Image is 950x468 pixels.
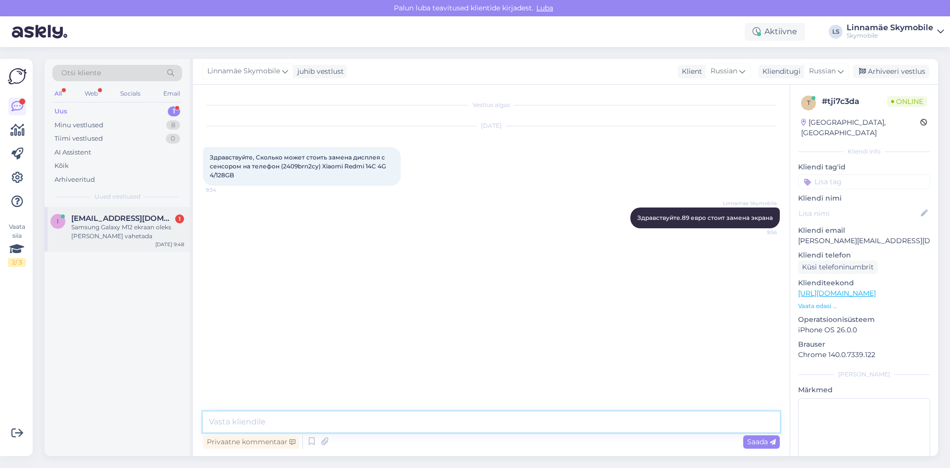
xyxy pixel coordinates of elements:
[203,101,780,109] div: Vestlus algas
[798,174,930,189] input: Lisa tag
[155,241,184,248] div: [DATE] 9:48
[853,65,929,78] div: Arhiveeri vestlus
[847,24,933,32] div: Linnamäe Skymobile
[61,68,101,78] span: Otsi kliente
[71,223,184,241] div: Samsung Galaxy M12 ekraan oleks [PERSON_NAME] vahetada
[54,134,103,144] div: Tiimi vestlused
[166,120,180,130] div: 8
[798,236,930,246] p: [PERSON_NAME][EMAIL_ADDRESS][DOMAIN_NAME]
[203,435,299,449] div: Privaatne kommentaar
[54,106,67,116] div: Uus
[847,32,933,40] div: Skymobile
[745,23,805,41] div: Aktiivne
[723,200,777,207] span: Linnamäe Skymobile
[711,66,737,77] span: Russian
[166,134,180,144] div: 0
[203,121,780,130] div: [DATE]
[57,217,59,225] span: i
[293,66,344,77] div: juhib vestlust
[54,120,103,130] div: Minu vestlused
[54,161,69,171] div: Kõik
[83,87,100,100] div: Web
[8,222,26,267] div: Vaata siia
[175,214,184,223] div: 1
[798,314,930,325] p: Operatsioonisüsteem
[54,175,95,185] div: Arhiveeritud
[54,148,91,157] div: AI Assistent
[847,24,944,40] a: Linnamäe SkymobileSkymobile
[798,147,930,156] div: Kliendi info
[887,96,927,107] span: Online
[798,350,930,360] p: Chrome 140.0.7339.122
[740,229,777,236] span: 9:56
[798,289,876,298] a: [URL][DOMAIN_NAME]
[206,186,243,194] span: 9:34
[637,214,773,221] span: Здравствуйте.89 евро стоит замена экрана
[798,260,878,274] div: Küsi telefoninumbrit
[798,225,930,236] p: Kliendi email
[801,117,920,138] div: [GEOGRAPHIC_DATA], [GEOGRAPHIC_DATA]
[207,66,280,77] span: Linnamäe Skymobile
[799,208,919,219] input: Lisa nimi
[8,258,26,267] div: 2 / 3
[8,67,27,86] img: Askly Logo
[168,106,180,116] div: 1
[809,66,836,77] span: Russian
[52,87,64,100] div: All
[747,437,776,446] span: Saada
[798,385,930,395] p: Märkmed
[118,87,142,100] div: Socials
[95,192,141,201] span: Uued vestlused
[161,87,182,100] div: Email
[210,154,387,179] span: Здравствуйте, Сколько может стоить замена дисплея с сенсором на телефон (2409brn2cy) Xiaomi Redmi...
[798,250,930,260] p: Kliendi telefon
[533,3,556,12] span: Luba
[798,278,930,288] p: Klienditeekond
[829,25,843,39] div: LS
[798,193,930,204] p: Kliendi nimi
[807,99,810,106] span: t
[822,96,887,107] div: # tji7c3da
[678,66,702,77] div: Klient
[798,370,930,379] div: [PERSON_NAME]
[798,339,930,350] p: Brauser
[759,66,801,77] div: Klienditugi
[71,214,174,223] span: ipajuste@gmail.com
[798,162,930,172] p: Kliendi tag'id
[798,325,930,335] p: iPhone OS 26.0.0
[798,302,930,311] p: Vaata edasi ...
